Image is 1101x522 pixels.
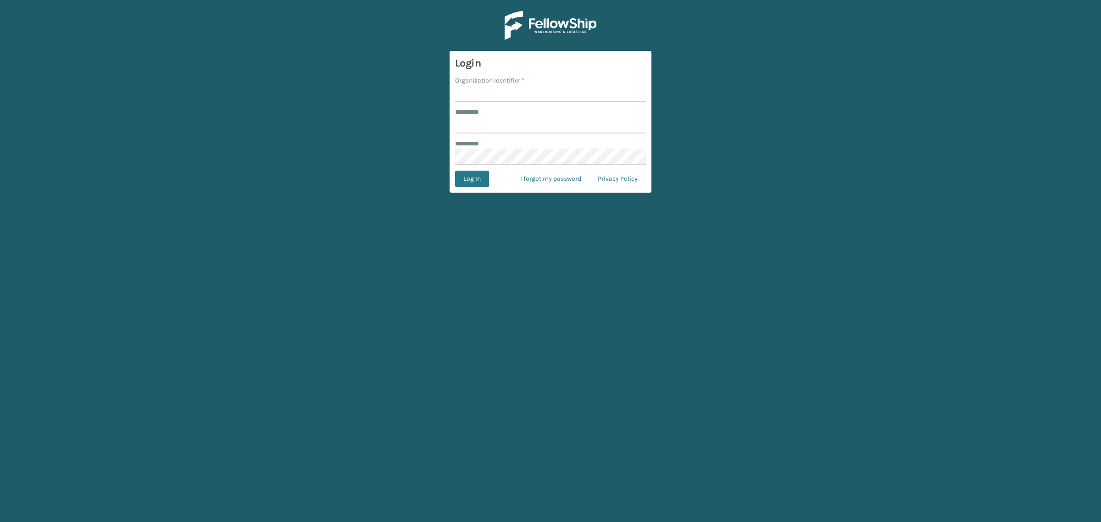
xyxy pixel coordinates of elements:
[505,11,596,40] img: Logo
[455,56,646,70] h3: Login
[455,76,524,85] label: Organization Identifier
[455,171,489,187] button: Log In
[589,171,646,187] a: Privacy Policy
[512,171,589,187] a: I forgot my password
